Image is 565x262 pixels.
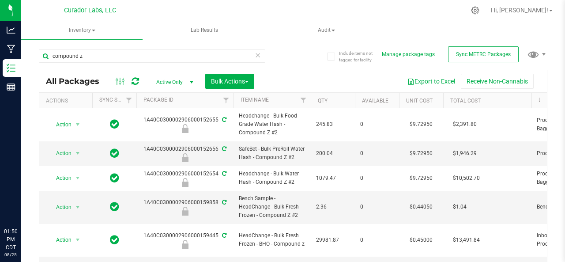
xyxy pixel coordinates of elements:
td: $9.72950 [399,141,443,166]
a: Filter [219,93,234,108]
span: In Sync [110,201,119,213]
a: Sync Status [99,97,133,103]
span: Sync from Compliance System [221,146,226,152]
iframe: Resource center unread badge [26,190,37,201]
span: Bench Sample - HeadChange - Bulk Fresh Frozen - Compound Z #2 [239,194,305,220]
button: Export to Excel [402,74,461,89]
div: Production - XO - Bagged [135,178,235,187]
span: $2,391.80 [448,118,481,131]
span: Include items not tagged for facility [339,50,383,63]
div: 1A40C0300002906000159858 [135,198,235,216]
a: Filter [122,93,136,108]
span: Clear [255,49,261,61]
span: Action [48,118,72,131]
td: $9.72950 [399,166,443,191]
div: 1A40C0300002906000152656 [135,145,235,162]
a: Lab Results [143,21,265,40]
span: HeadChange - Bulk Fresh Frozen - BHO - Compound z [239,232,305,248]
span: select [72,172,83,184]
a: Package ID [143,97,173,103]
span: 0 [360,174,394,182]
span: select [72,201,83,213]
a: Available [362,98,388,104]
span: SafeBet - Bulk PreRoll Water Hash - Compound Z #2 [239,145,305,162]
span: select [72,118,83,131]
button: Sync METRC Packages [448,46,519,62]
span: select [72,147,83,159]
span: Sync from Compliance System [221,171,226,177]
inline-svg: Manufacturing [7,45,15,53]
span: All Packages [46,76,108,86]
span: Sync METRC Packages [456,51,511,57]
span: Action [48,147,72,159]
span: 200.04 [316,149,350,158]
a: Unit Cost [406,98,433,104]
div: 1A40C0300002906000159445 [135,232,235,249]
inline-svg: Inventory [7,64,15,72]
div: 1A40C0300002906000152655 [135,116,235,133]
span: 2.36 [316,203,350,211]
span: 1079.47 [316,174,350,182]
td: $9.72950 [399,108,443,141]
input: Search Package ID, Item Name, SKU, Lot or Part Number... [39,49,265,63]
span: 0 [360,236,394,244]
a: Total Cost [450,98,481,104]
td: $0.45000 [399,224,443,257]
span: In Sync [110,172,119,184]
span: 0 [360,120,394,129]
span: Headchange - Bulk Water Hash - Compound Z #2 [239,170,305,186]
span: 29981.87 [316,236,350,244]
span: Lab Results [179,27,230,34]
span: 0 [360,203,394,211]
inline-svg: Reports [7,83,15,91]
div: Inbound - Ready for Production [135,240,235,249]
a: Filter [296,93,311,108]
span: Hi, [PERSON_NAME]! [491,7,548,14]
span: select [72,234,83,246]
span: $1.04 [448,201,471,213]
span: Headchange - Bulk Food Grade Water Hash - Compound Z #2 [239,112,305,137]
iframe: Resource center [9,191,35,218]
span: $1,946.29 [448,147,481,160]
p: 08/25 [4,251,17,258]
span: Action [48,172,72,184]
span: In Sync [110,234,119,246]
span: Sync from Compliance System [221,199,226,205]
button: Receive Non-Cannabis [461,74,534,89]
span: Bulk Actions [211,78,249,85]
span: Action [48,234,72,246]
p: 01:50 PM CDT [4,228,17,251]
div: Production - XO - Sifted [135,153,235,162]
button: Manage package tags [382,51,435,58]
td: $0.44050 [399,191,443,224]
inline-svg: Analytics [7,26,15,34]
span: 245.83 [316,120,350,129]
span: In Sync [110,118,119,130]
a: Item Name [241,97,269,103]
button: Bulk Actions [205,74,254,89]
div: Production - XO - Bagged [135,124,235,133]
div: Bench Sample [135,207,235,216]
span: Audit [266,22,387,39]
span: Sync from Compliance System [221,117,226,123]
a: Inventory [21,21,143,40]
span: $13,491.84 [448,234,484,247]
span: Action [48,201,72,213]
span: Curador Labs, LLC [64,7,116,14]
span: $10,502.70 [448,172,484,185]
div: 1A40C0300002906000152654 [135,170,235,187]
div: Actions [46,98,89,104]
span: 0 [360,149,394,158]
span: Sync from Compliance System [221,232,226,239]
a: Qty [318,98,328,104]
span: In Sync [110,147,119,159]
a: Audit [266,21,387,40]
div: Manage settings [470,6,481,15]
